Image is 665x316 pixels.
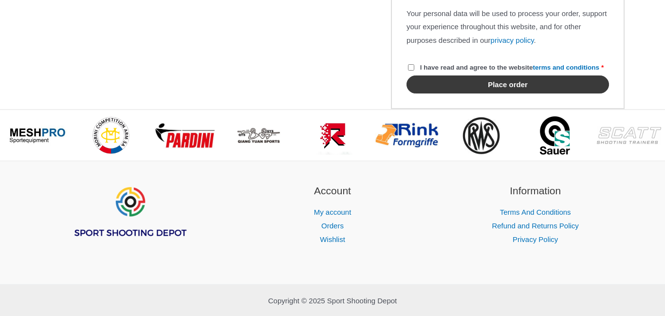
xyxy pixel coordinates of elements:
span: I have read and agree to the website [420,64,599,71]
aside: Footer Widget 3 [446,183,625,246]
aside: Footer Widget 1 [40,183,219,262]
a: My account [314,208,351,216]
a: terms and conditions [533,64,600,71]
a: Terms And Conditions [500,208,571,216]
a: Wishlist [320,235,345,243]
a: Privacy Policy [513,235,558,243]
p: Your personal data will be used to process your order, support your experience throughout this we... [406,7,609,48]
a: Refund and Returns Policy [492,222,578,230]
p: Copyright © 2025 Sport Shooting Depot [40,294,625,308]
nav: Account [243,205,422,246]
h2: Account [243,183,422,199]
aside: Footer Widget 2 [243,183,422,246]
button: Place order [406,75,609,93]
nav: Information [446,205,625,246]
h2: Information [446,183,625,199]
input: I have read and agree to the websiteterms and conditions * [408,64,414,71]
a: Orders [321,222,344,230]
abbr: required [601,64,604,71]
a: privacy policy [491,36,534,44]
